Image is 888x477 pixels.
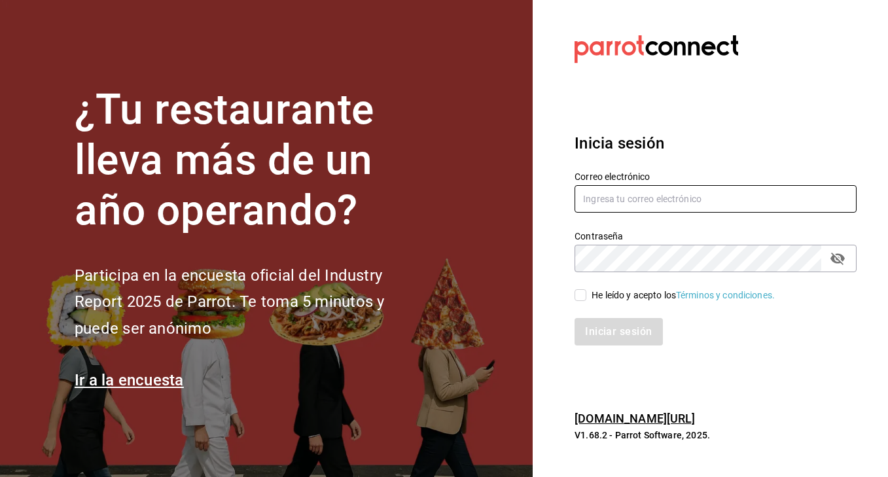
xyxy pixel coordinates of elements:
[826,247,849,270] button: passwordField
[575,172,857,181] label: Correo electrónico
[676,290,775,300] a: Términos y condiciones.
[575,232,857,241] label: Contraseña
[575,185,857,213] input: Ingresa tu correo electrónico
[75,371,184,389] a: Ir a la encuesta
[592,289,775,302] div: He leído y acepto los
[575,412,695,425] a: [DOMAIN_NAME][URL]
[575,132,857,155] h3: Inicia sesión
[75,262,428,342] h2: Participa en la encuesta oficial del Industry Report 2025 de Parrot. Te toma 5 minutos y puede se...
[75,85,428,236] h1: ¿Tu restaurante lleva más de un año operando?
[575,429,857,442] p: V1.68.2 - Parrot Software, 2025.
